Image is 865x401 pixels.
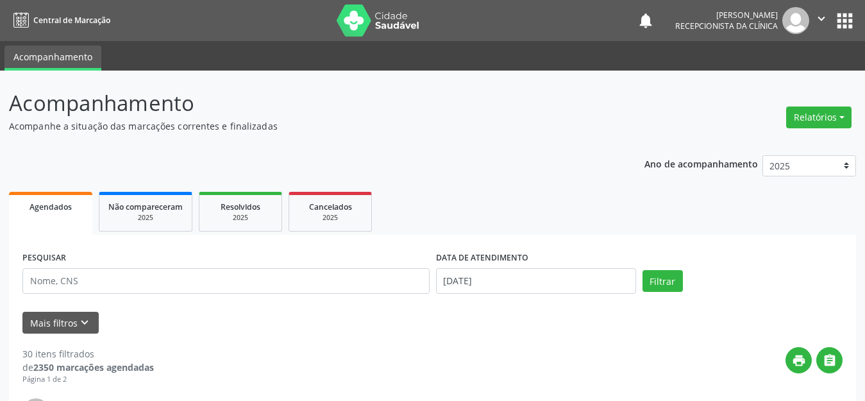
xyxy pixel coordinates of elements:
[786,107,852,128] button: Relatórios
[436,268,636,294] input: Selecione um intervalo
[436,248,528,268] label: DATA DE ATENDIMENTO
[78,316,92,330] i: keyboard_arrow_down
[22,248,66,268] label: PESQUISAR
[22,374,154,385] div: Página 1 de 2
[22,347,154,361] div: 30 itens filtrados
[208,213,273,223] div: 2025
[814,12,828,26] i: 
[816,347,843,373] button: 
[782,7,809,34] img: img
[33,361,154,373] strong: 2350 marcações agendadas
[9,119,602,133] p: Acompanhe a situação das marcações correntes e finalizadas
[4,46,101,71] a: Acompanhamento
[22,361,154,374] div: de
[834,10,856,32] button: apps
[29,201,72,212] span: Agendados
[108,213,183,223] div: 2025
[22,268,430,294] input: Nome, CNS
[642,270,683,292] button: Filtrar
[823,354,837,368] i: 
[108,201,183,212] span: Não compareceram
[309,201,352,212] span: Cancelados
[675,10,778,21] div: [PERSON_NAME]
[644,155,758,171] p: Ano de acompanhamento
[785,347,812,373] button: print
[22,312,99,334] button: Mais filtroskeyboard_arrow_down
[792,354,806,368] i: print
[637,12,655,30] button: notifications
[298,213,362,223] div: 2025
[809,7,834,34] button: 
[675,21,778,31] span: Recepcionista da clínica
[33,15,110,26] span: Central de Marcação
[221,201,260,212] span: Resolvidos
[9,10,110,31] a: Central de Marcação
[9,87,602,119] p: Acompanhamento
